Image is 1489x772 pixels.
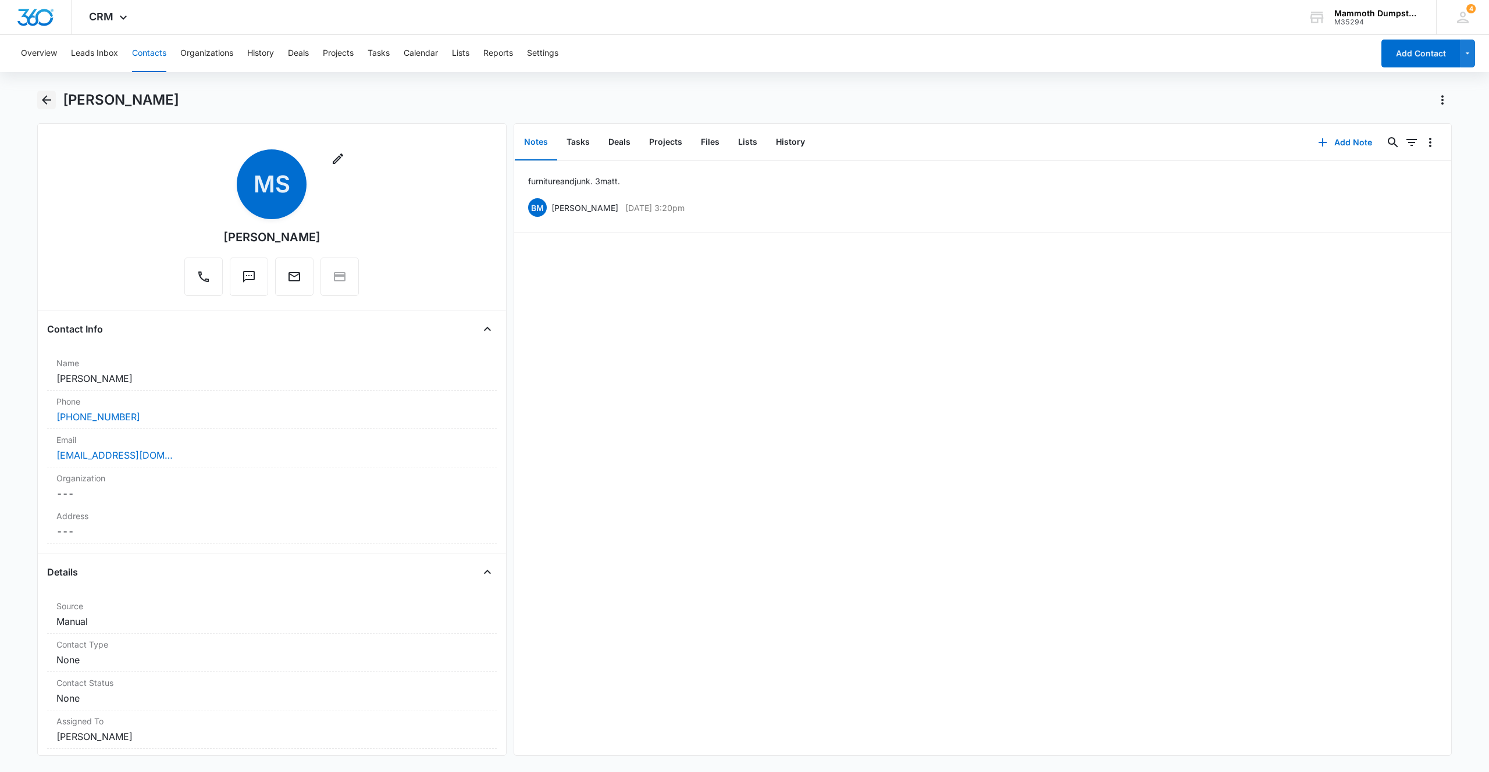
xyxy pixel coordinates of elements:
[515,124,557,160] button: Notes
[452,35,469,72] button: Lists
[47,467,497,505] div: Organization---
[56,448,173,462] a: [EMAIL_ADDRESS][DOMAIN_NAME]
[56,510,487,522] label: Address
[37,91,56,109] button: Back
[275,258,314,296] button: Email
[132,35,166,72] button: Contacts
[1402,133,1421,152] button: Filters
[56,638,487,651] label: Contact Type
[527,35,558,72] button: Settings
[247,35,274,72] button: History
[528,198,547,217] span: BM
[71,35,118,72] button: Leads Inbox
[223,228,320,246] div: [PERSON_NAME]
[230,276,268,285] a: Text
[323,35,354,72] button: Projects
[1306,128,1384,156] button: Add Note
[56,395,487,408] label: Phone
[528,175,620,187] p: furniture and junk. 3 matt.
[47,672,497,710] div: Contact StatusNone
[21,35,57,72] button: Overview
[404,35,438,72] button: Calendar
[47,710,497,749] div: Assigned To[PERSON_NAME]
[47,505,497,544] div: Address---
[1384,133,1402,152] button: Search...
[640,124,692,160] button: Projects
[692,124,729,160] button: Files
[1433,91,1452,109] button: Actions
[47,595,497,634] div: SourceManual
[56,371,487,385] dd: [PERSON_NAME]
[551,202,618,214] p: [PERSON_NAME]
[729,124,767,160] button: Lists
[1334,18,1419,26] div: account id
[184,276,223,285] a: Call
[1466,4,1476,13] span: 4
[47,391,497,429] div: Phone[PHONE_NUMBER]
[230,258,268,296] button: Text
[56,653,487,667] dd: None
[478,563,497,581] button: Close
[63,91,179,109] h1: [PERSON_NAME]
[56,677,487,689] label: Contact Status
[56,753,487,766] label: Tags
[56,487,487,501] dd: ---
[47,634,497,672] div: Contact TypeNone
[1381,40,1460,67] button: Add Contact
[599,124,640,160] button: Deals
[1421,133,1440,152] button: Overflow Menu
[275,276,314,285] a: Email
[368,35,390,72] button: Tasks
[180,35,233,72] button: Organizations
[89,10,113,23] span: CRM
[478,320,497,338] button: Close
[56,357,487,369] label: Name
[288,35,309,72] button: Deals
[767,124,814,160] button: History
[56,410,140,424] a: [PHONE_NUMBER]
[237,149,307,219] span: MS
[47,429,497,467] div: Email[EMAIL_ADDRESS][DOMAIN_NAME]
[56,600,487,612] label: Source
[56,434,487,446] label: Email
[56,715,487,727] label: Assigned To
[47,565,78,579] h4: Details
[47,322,103,336] h4: Contact Info
[625,202,685,214] p: [DATE] 3:20pm
[56,472,487,484] label: Organization
[557,124,599,160] button: Tasks
[184,258,223,296] button: Call
[47,352,497,391] div: Name[PERSON_NAME]
[56,614,487,628] dd: Manual
[56,691,487,705] dd: None
[56,524,487,538] dd: ---
[56,730,487,744] dd: [PERSON_NAME]
[483,35,513,72] button: Reports
[1466,4,1476,13] div: notifications count
[1334,9,1419,18] div: account name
